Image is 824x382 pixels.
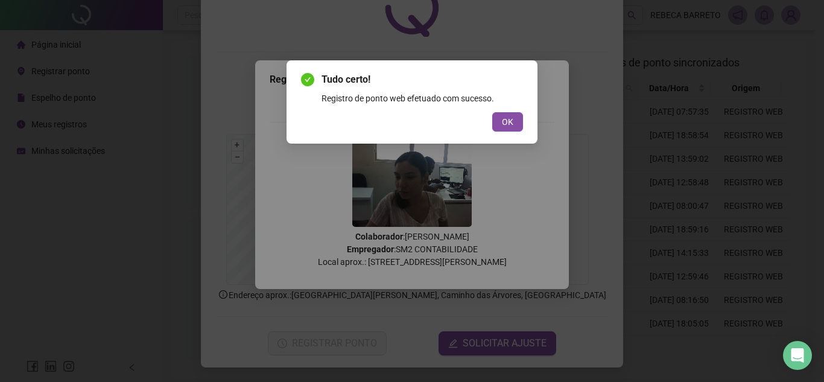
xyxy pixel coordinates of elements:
span: check-circle [301,73,314,86]
span: Tudo certo! [322,72,523,87]
div: Registro de ponto web efetuado com sucesso. [322,92,523,105]
button: OK [492,112,523,132]
span: OK [502,115,513,129]
div: Open Intercom Messenger [783,341,812,370]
